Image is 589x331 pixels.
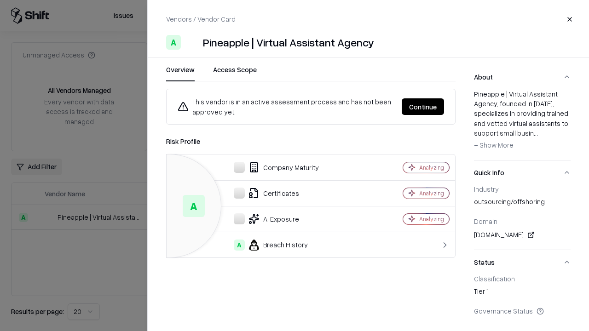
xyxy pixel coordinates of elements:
div: Analyzing [419,215,444,223]
div: [DOMAIN_NAME] [474,229,571,240]
div: About [474,89,571,160]
div: Analyzing [419,189,444,197]
button: + Show More [474,138,514,153]
button: Status [474,250,571,274]
div: Certificates [174,188,371,199]
div: outsourcing/offshoring [474,197,571,210]
span: ... [534,129,538,137]
div: AI Exposure [174,213,371,224]
div: This vendor is in an active assessment process and has not been approved yet. [178,97,394,117]
div: Tier 1 [474,286,571,299]
button: Continue [402,98,444,115]
div: Governance Status [474,307,571,315]
div: Industry [474,185,571,193]
div: Company Maturity [174,162,371,173]
p: Vendors / Vendor Card [166,14,236,24]
div: Domain [474,217,571,225]
button: Access Scope [213,65,257,81]
div: A [166,35,181,50]
div: Pineapple | Virtual Assistant Agency, founded in [DATE], specializes in providing trained and vet... [474,89,571,153]
button: Overview [166,65,195,81]
div: Breach History [174,240,371,251]
div: Classification [474,274,571,283]
div: Analyzing [419,164,444,171]
div: Quick Info [474,185,571,250]
span: + Show More [474,141,514,149]
div: Pineapple | Virtual Assistant Agency [203,35,374,50]
img: Pineapple | Virtual Assistant Agency [185,35,199,50]
button: Quick Info [474,160,571,185]
button: About [474,65,571,89]
div: A [183,195,205,217]
div: A [234,240,245,251]
div: Risk Profile [166,136,456,147]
